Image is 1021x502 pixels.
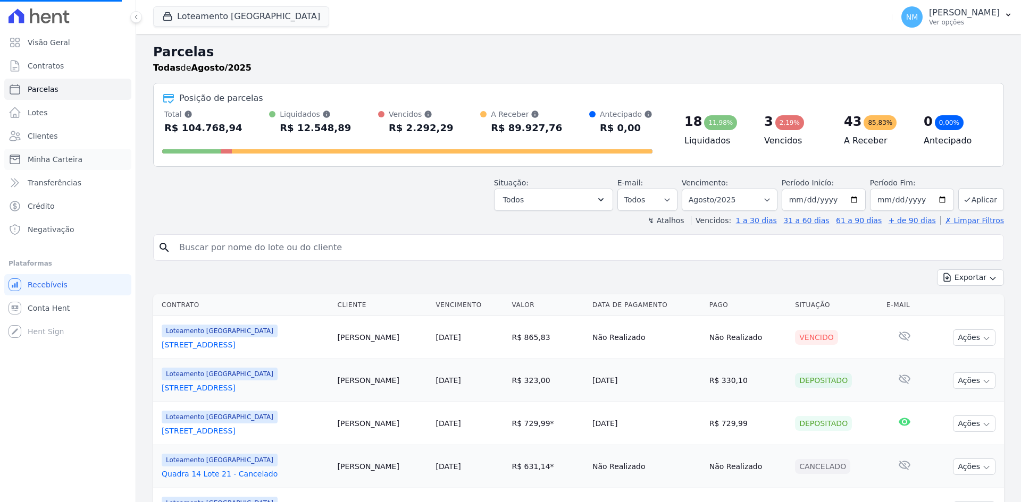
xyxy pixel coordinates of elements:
div: Liquidados [280,109,351,120]
th: Pago [705,294,791,316]
div: 11,98% [704,115,737,130]
th: E-mail [882,294,927,316]
button: Loteamento [GEOGRAPHIC_DATA] [153,6,329,27]
td: R$ 865,83 [508,316,589,359]
div: 3 [764,113,773,130]
a: + de 90 dias [889,216,936,225]
label: Período Fim: [870,177,954,189]
button: NM [PERSON_NAME] Ver opções [893,2,1021,32]
span: Lotes [28,107,48,118]
div: Depositado [795,416,852,431]
label: ↯ Atalhos [648,216,684,225]
div: 85,83% [864,115,897,130]
a: 1 a 30 dias [736,216,777,225]
td: [DATE] [588,402,705,445]
div: Antecipado [600,109,652,120]
a: 61 a 90 dias [836,216,882,225]
td: R$ 729,99 [705,402,791,445]
a: Clientes [4,125,131,147]
a: Crédito [4,195,131,217]
a: ✗ Limpar Filtros [940,216,1004,225]
a: [DATE] [436,376,461,385]
div: Depositado [795,373,852,388]
a: Contratos [4,55,131,76]
th: Contrato [153,294,333,316]
span: Transferências [28,177,81,188]
button: Ações [953,458,995,475]
td: R$ 729,99 [508,402,589,445]
button: Ações [953,415,995,432]
div: 0,00% [935,115,964,130]
div: R$ 2.292,29 [389,120,453,137]
th: Vencimento [431,294,507,316]
i: search [158,241,171,254]
span: Contratos [28,61,64,71]
td: [PERSON_NAME] [333,359,432,402]
label: Situação: [494,178,529,187]
a: Lotes [4,102,131,123]
td: [PERSON_NAME] [333,316,432,359]
div: R$ 12.548,89 [280,120,351,137]
h4: Liquidados [684,134,747,147]
h4: Antecipado [924,134,986,147]
span: Crédito [28,201,55,211]
p: Ver opções [929,18,1000,27]
td: Não Realizado [588,445,705,488]
label: Período Inicío: [782,178,834,187]
th: Situação [791,294,882,316]
p: de [153,62,252,74]
a: Transferências [4,172,131,193]
span: Visão Geral [28,37,70,48]
div: Plataformas [9,257,127,270]
div: Cancelado [795,459,850,474]
a: [STREET_ADDRESS] [162,382,329,393]
button: Exportar [937,269,1004,286]
span: Minha Carteira [28,154,82,165]
td: R$ 330,10 [705,359,791,402]
label: E-mail: [617,178,643,187]
th: Cliente [333,294,432,316]
a: Recebíveis [4,274,131,295]
div: R$ 104.768,94 [164,120,242,137]
div: 0 [924,113,933,130]
a: Visão Geral [4,32,131,53]
a: Conta Hent [4,297,131,319]
td: Não Realizado [588,316,705,359]
div: Vencidos [389,109,453,120]
a: [STREET_ADDRESS] [162,426,329,436]
div: R$ 89.927,76 [491,120,562,137]
a: [DATE] [436,419,461,428]
div: R$ 0,00 [600,120,652,137]
div: A Receber [491,109,562,120]
span: Loteamento [GEOGRAPHIC_DATA] [162,325,278,337]
span: Recebíveis [28,279,68,290]
span: Clientes [28,131,57,141]
td: Não Realizado [705,445,791,488]
a: Negativação [4,219,131,240]
td: R$ 631,14 [508,445,589,488]
a: 31 a 60 dias [783,216,829,225]
div: Vencido [795,330,838,345]
label: Vencimento: [682,178,728,187]
div: Total [164,109,242,120]
span: Negativação [28,224,74,235]
button: Ações [953,372,995,389]
div: 2,19% [775,115,804,130]
div: 43 [844,113,861,130]
span: Todos [503,193,524,206]
a: Minha Carteira [4,149,131,170]
h2: Parcelas [153,42,1004,62]
span: Conta Hent [28,303,70,313]
a: Quadra 14 Lote 21 - Cancelado [162,469,329,479]
h4: Vencidos [764,134,827,147]
strong: Agosto/2025 [191,63,252,73]
td: R$ 323,00 [508,359,589,402]
th: Data de Pagamento [588,294,705,316]
button: Ações [953,329,995,346]
span: Loteamento [GEOGRAPHIC_DATA] [162,454,278,466]
div: Posição de parcelas [179,92,263,105]
span: Loteamento [GEOGRAPHIC_DATA] [162,368,278,380]
p: [PERSON_NAME] [929,7,1000,18]
td: [PERSON_NAME] [333,445,432,488]
td: [PERSON_NAME] [333,402,432,445]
